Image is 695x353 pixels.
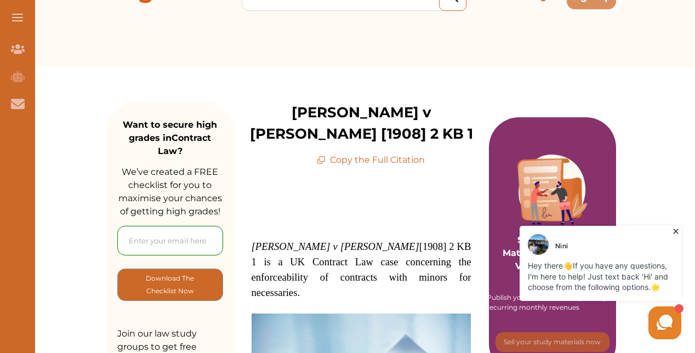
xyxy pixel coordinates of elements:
[500,203,606,286] p: Sell your Study Materials to Generate Value from your Knowledge
[117,269,223,301] button: [object Object]
[118,167,222,217] span: We’ve created a FREE checklist for you to maximise your chances of getting high grades!
[504,337,601,347] p: Sell your study materials now
[317,153,425,167] p: Copy the Full Citation
[495,332,609,352] button: [object Object]
[123,119,217,156] strong: Want to secure high grades in Contract Law ?
[140,272,201,298] p: Download The Checklist Now
[234,102,489,145] p: [PERSON_NAME] v [PERSON_NAME] [1908] 2 KB 1
[432,223,684,342] iframe: HelpCrunch
[517,155,588,225] img: Purple card image
[252,241,419,252] em: [PERSON_NAME] v [PERSON_NAME]
[117,226,223,255] input: Enter your email here
[252,241,471,298] span: [1908] 2 KB 1 is a UK Contract Law case concerning the enforceability of contracts with minors fo...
